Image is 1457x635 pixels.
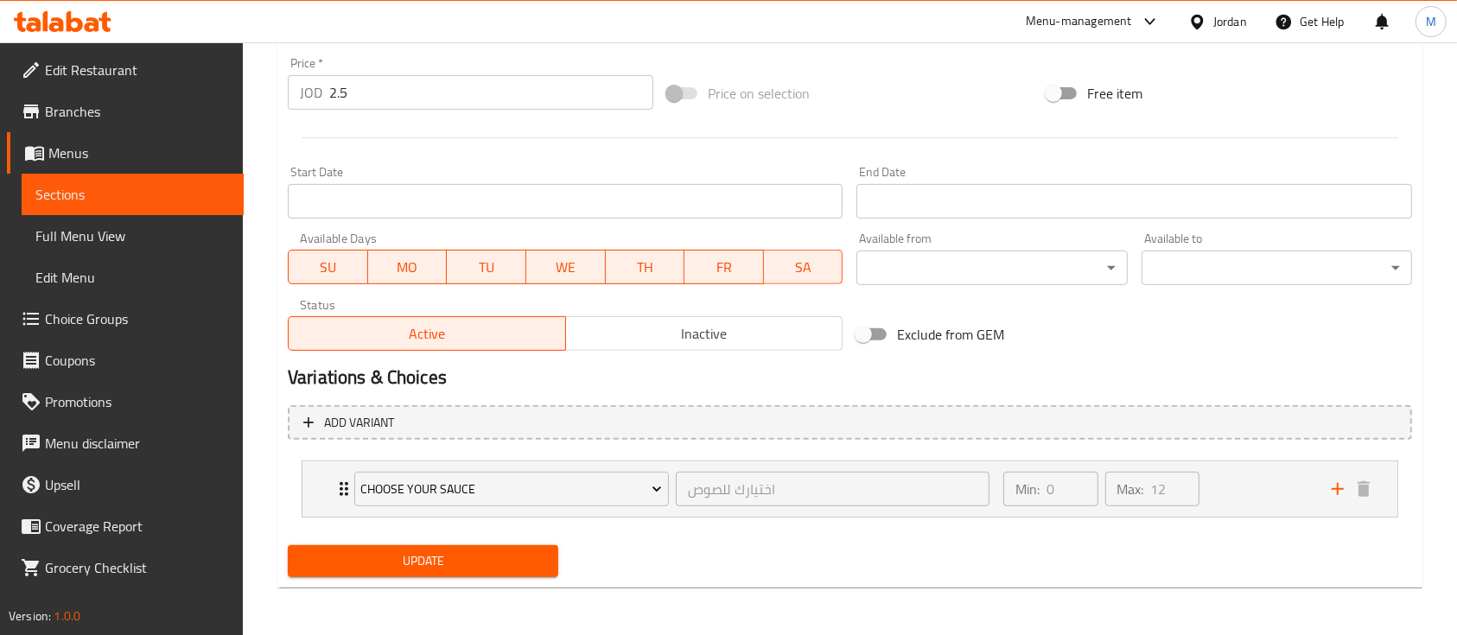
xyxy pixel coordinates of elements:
[35,225,230,246] span: Full Menu View
[7,505,244,547] a: Coverage Report
[9,605,51,627] span: Version:
[302,461,1397,517] div: Expand
[1142,251,1412,285] div: ​
[1213,12,1247,31] div: Jordan
[764,250,843,284] button: SA
[526,250,606,284] button: WE
[565,316,843,351] button: Inactive
[329,75,653,110] input: Please enter price
[771,255,837,280] span: SA
[22,215,244,257] a: Full Menu View
[7,132,244,174] a: Menus
[354,472,669,506] button: Choose Your Sauce
[606,250,685,284] button: TH
[573,321,837,346] span: Inactive
[288,365,1412,391] h2: Variations & Choices
[7,340,244,381] a: Coupons
[7,381,244,422] a: Promotions
[48,143,230,163] span: Menus
[7,49,244,91] a: Edit Restaurant
[54,605,80,627] span: 1.0.0
[45,308,230,329] span: Choice Groups
[300,82,322,103] p: JOD
[7,464,244,505] a: Upsell
[1015,479,1040,499] p: Min:
[288,405,1412,441] button: Add variant
[708,83,810,104] span: Price on selection
[533,255,599,280] span: WE
[45,433,230,454] span: Menu disclaimer
[897,324,1004,345] span: Exclude from GEM
[288,545,558,577] button: Update
[296,321,559,346] span: Active
[1351,476,1377,502] button: delete
[324,412,394,434] span: Add variant
[7,91,244,132] a: Branches
[35,267,230,288] span: Edit Menu
[45,101,230,122] span: Branches
[1117,479,1144,499] p: Max:
[296,255,361,280] span: SU
[1026,11,1132,32] div: Menu-management
[45,557,230,578] span: Grocery Checklist
[45,350,230,371] span: Coupons
[856,251,1127,285] div: ​
[368,250,448,284] button: MO
[691,255,757,280] span: FR
[45,60,230,80] span: Edit Restaurant
[7,547,244,588] a: Grocery Checklist
[1087,83,1142,104] span: Free item
[45,516,230,537] span: Coverage Report
[22,174,244,215] a: Sections
[454,255,519,280] span: TU
[288,250,368,284] button: SU
[613,255,678,280] span: TH
[45,474,230,495] span: Upsell
[35,184,230,205] span: Sections
[1325,476,1351,502] button: add
[684,250,764,284] button: FR
[288,316,566,351] button: Active
[302,550,544,572] span: Update
[375,255,441,280] span: MO
[288,454,1412,524] li: Expand
[7,298,244,340] a: Choice Groups
[22,257,244,298] a: Edit Menu
[7,422,244,464] a: Menu disclaimer
[45,391,230,412] span: Promotions
[1426,12,1436,31] span: M
[447,250,526,284] button: TU
[360,479,662,500] span: Choose Your Sauce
